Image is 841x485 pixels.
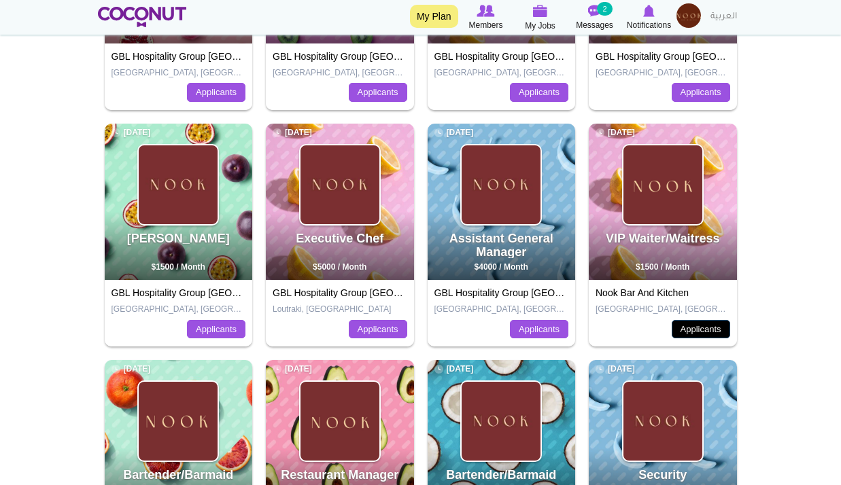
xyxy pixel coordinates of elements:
[349,83,407,102] a: Applicants
[152,262,205,272] span: $1500 / Month
[510,83,568,102] a: Applicants
[459,3,513,32] a: Browse Members Members
[273,67,407,79] p: [GEOGRAPHIC_DATA], [GEOGRAPHIC_DATA]
[273,287,468,298] a: GBL Hospitality Group [GEOGRAPHIC_DATA]
[281,468,398,482] a: Restaurant Manager
[313,262,366,272] span: $5000 / Month
[636,26,689,35] span: $2500 / Month
[434,51,630,62] a: GBL Hospitality Group [GEOGRAPHIC_DATA]
[475,26,528,35] span: $3000 / Month
[533,5,548,17] img: My Jobs
[273,51,468,62] a: GBL Hospitality Group [GEOGRAPHIC_DATA]
[434,67,569,79] p: [GEOGRAPHIC_DATA], [GEOGRAPHIC_DATA]
[704,3,744,31] a: العربية
[123,468,233,482] a: Bartender/Barmaid
[98,7,187,27] img: Home
[434,363,474,375] span: [DATE]
[672,320,730,339] a: Applicants
[446,468,556,482] a: Bartender/Barmaid
[410,5,458,28] a: My Plan
[273,127,312,139] span: [DATE]
[111,287,307,298] a: GBL Hospitality Group [GEOGRAPHIC_DATA]
[127,232,230,245] a: [PERSON_NAME]
[111,67,246,79] p: [GEOGRAPHIC_DATA], [GEOGRAPHIC_DATA]
[672,83,730,102] a: Applicants
[627,18,671,32] span: Notifications
[643,5,655,17] img: Notifications
[606,232,719,245] a: VIP Waiter/Waitress
[273,304,407,315] p: Loutraki, [GEOGRAPHIC_DATA]
[475,262,528,272] span: $4000 / Month
[576,18,613,32] span: Messages
[596,67,730,79] p: [GEOGRAPHIC_DATA], [GEOGRAPHIC_DATA]
[187,320,245,339] a: Applicants
[638,468,687,482] a: Security
[111,363,151,375] span: [DATE]
[525,19,555,33] span: My Jobs
[597,2,612,16] small: 2
[349,320,407,339] a: Applicants
[313,26,366,35] span: $3000 / Month
[636,262,689,272] span: $1500 / Month
[296,232,383,245] a: Executive Chef
[596,51,791,62] a: GBL Hospitality Group [GEOGRAPHIC_DATA]
[434,304,569,315] p: [GEOGRAPHIC_DATA], [GEOGRAPHIC_DATA]
[596,127,635,139] span: [DATE]
[510,320,568,339] a: Applicants
[111,127,151,139] span: [DATE]
[111,51,307,62] a: GBL Hospitality Group [GEOGRAPHIC_DATA]
[111,304,246,315] p: [GEOGRAPHIC_DATA], [GEOGRAPHIC_DATA]
[434,287,630,298] a: GBL Hospitality Group [GEOGRAPHIC_DATA]
[588,5,602,17] img: Messages
[622,3,676,32] a: Notifications Notifications
[152,26,205,35] span: $4000 / Month
[513,3,568,33] a: My Jobs My Jobs
[468,18,502,32] span: Members
[596,363,635,375] span: [DATE]
[568,3,622,32] a: Messages Messages 2
[477,5,494,17] img: Browse Members
[434,127,474,139] span: [DATE]
[187,83,245,102] a: Applicants
[273,363,312,375] span: [DATE]
[596,304,730,315] p: [GEOGRAPHIC_DATA], [GEOGRAPHIC_DATA]
[449,232,553,259] a: Assistant General Manager
[596,287,689,298] a: Nook Bar And Kitchen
